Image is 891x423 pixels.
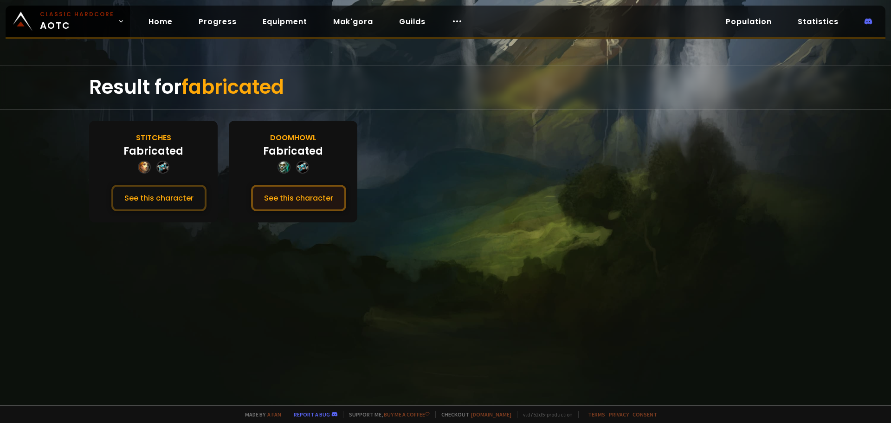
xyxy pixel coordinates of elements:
[270,132,316,143] div: Doomhowl
[263,143,323,159] div: Fabricated
[181,73,284,101] span: fabricated
[267,411,281,418] a: a fan
[326,12,381,31] a: Mak'gora
[255,12,315,31] a: Equipment
[633,411,657,418] a: Consent
[343,411,430,418] span: Support me,
[89,65,802,109] div: Result for
[40,10,114,19] small: Classic Hardcore
[790,12,846,31] a: Statistics
[123,143,183,159] div: Fabricated
[609,411,629,418] a: Privacy
[471,411,511,418] a: [DOMAIN_NAME]
[136,132,171,143] div: Stitches
[6,6,130,37] a: Classic HardcoreAOTC
[111,185,207,211] button: See this character
[251,185,346,211] button: See this character
[517,411,573,418] span: v. d752d5 - production
[294,411,330,418] a: Report a bug
[239,411,281,418] span: Made by
[435,411,511,418] span: Checkout
[384,411,430,418] a: Buy me a coffee
[588,411,605,418] a: Terms
[718,12,779,31] a: Population
[392,12,433,31] a: Guilds
[141,12,180,31] a: Home
[191,12,244,31] a: Progress
[40,10,114,33] span: AOTC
